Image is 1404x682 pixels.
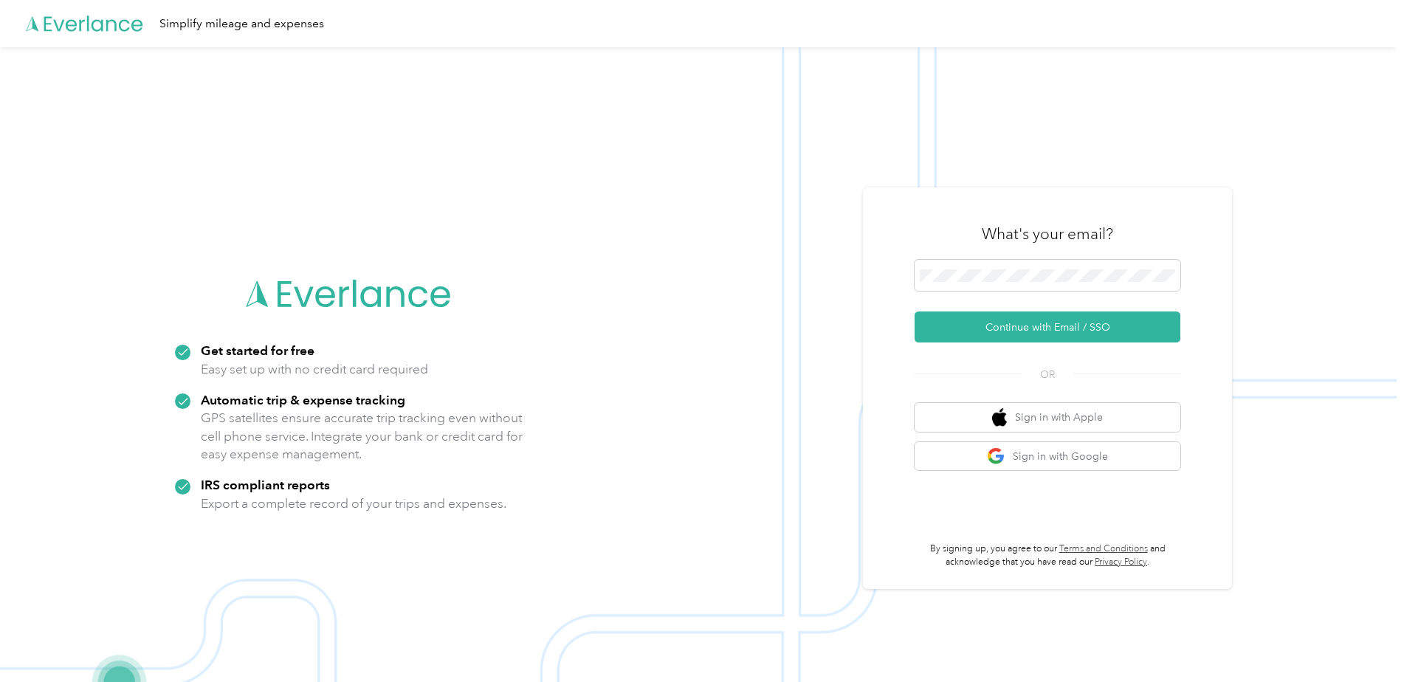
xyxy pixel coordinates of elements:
p: GPS satellites ensure accurate trip tracking even without cell phone service. Integrate your bank... [201,409,523,464]
p: Export a complete record of your trips and expenses. [201,495,506,513]
p: By signing up, you agree to our and acknowledge that you have read our . [915,542,1180,568]
a: Terms and Conditions [1059,543,1148,554]
span: OR [1022,367,1073,382]
button: apple logoSign in with Apple [915,403,1180,432]
button: google logoSign in with Google [915,442,1180,471]
img: apple logo [992,408,1007,427]
strong: IRS compliant reports [201,477,330,492]
img: google logo [987,447,1005,466]
strong: Get started for free [201,342,314,358]
p: Easy set up with no credit card required [201,360,428,379]
button: Continue with Email / SSO [915,311,1180,342]
h3: What's your email? [982,224,1113,244]
iframe: Everlance-gr Chat Button Frame [1321,599,1404,682]
a: Privacy Policy [1095,557,1147,568]
strong: Automatic trip & expense tracking [201,392,405,407]
div: Simplify mileage and expenses [159,15,324,33]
